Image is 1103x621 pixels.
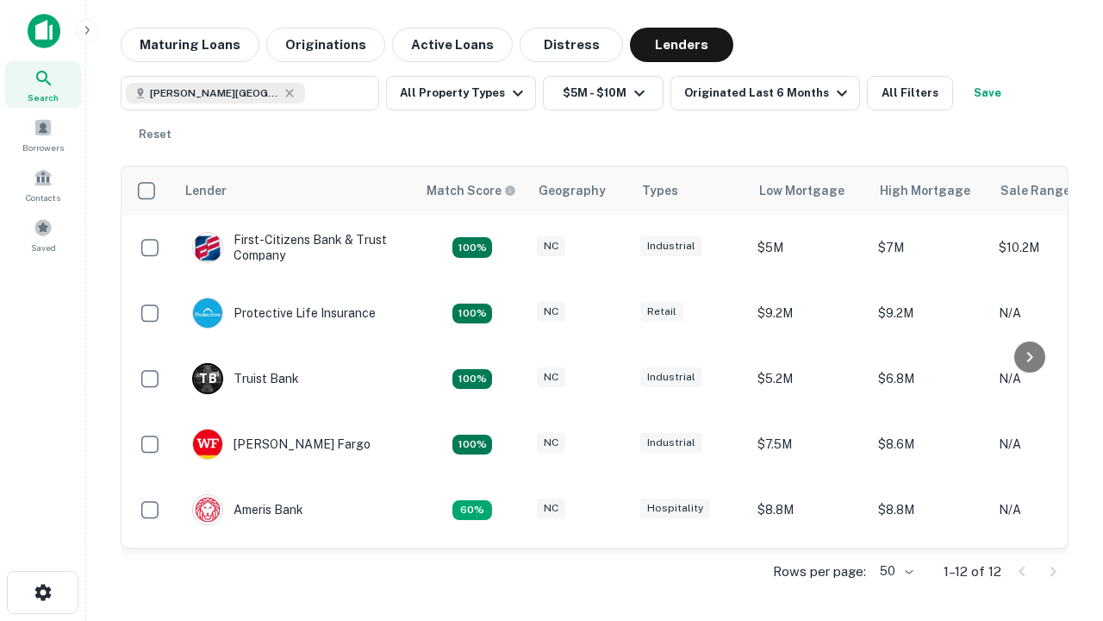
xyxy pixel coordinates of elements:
span: Borrowers [22,141,64,154]
th: High Mortgage [869,166,990,215]
img: picture [193,233,222,262]
a: Contacts [5,161,81,208]
button: All Property Types [386,76,536,110]
button: Reset [128,117,183,152]
td: $9.2M [749,280,869,346]
span: [PERSON_NAME][GEOGRAPHIC_DATA], [GEOGRAPHIC_DATA] [150,85,279,101]
th: Types [632,166,749,215]
div: Sale Range [1000,180,1070,201]
p: T B [199,370,216,388]
td: $9.2M [869,543,990,608]
th: Geography [528,166,632,215]
span: Saved [31,241,56,254]
img: capitalize-icon.png [28,14,60,48]
td: $9.2M [869,280,990,346]
div: First-citizens Bank & Trust Company [192,232,399,263]
div: Matching Properties: 2, hasApolloMatch: undefined [452,304,492,324]
div: Matching Properties: 2, hasApolloMatch: undefined [452,435,492,455]
div: High Mortgage [880,180,970,201]
div: NC [537,499,565,518]
button: Distress [520,28,623,62]
div: Retail [640,302,683,322]
div: NC [537,302,565,322]
td: $9.2M [749,543,869,608]
div: Lender [185,180,227,201]
div: Hospitality [640,499,710,518]
p: Rows per page: [773,561,866,582]
div: Geography [539,180,606,201]
div: NC [537,236,565,256]
button: Originations [266,28,385,62]
div: Matching Properties: 3, hasApolloMatch: undefined [452,369,492,390]
div: Matching Properties: 2, hasApolloMatch: undefined [452,237,492,258]
div: NC [537,433,565,453]
div: Protective Life Insurance [192,298,376,329]
a: Saved [5,211,81,258]
th: Capitalize uses an advanced AI algorithm to match your search with the best lender. The match sco... [416,166,528,215]
a: Borrowers [5,111,81,158]
div: [PERSON_NAME] Fargo [192,429,371,460]
a: Search [5,61,81,108]
button: Originated Last 6 Months [670,76,860,110]
div: Industrial [640,367,702,387]
td: $8.6M [869,411,990,477]
div: Low Mortgage [759,180,844,201]
td: $7M [869,215,990,280]
td: $5.2M [749,346,869,411]
button: Active Loans [392,28,513,62]
div: Industrial [640,433,702,453]
div: 50 [873,559,916,584]
td: $8.8M [869,477,990,543]
div: Capitalize uses an advanced AI algorithm to match your search with the best lender. The match sco... [427,181,516,200]
td: $6.8M [869,346,990,411]
th: Low Mortgage [749,166,869,215]
button: All Filters [867,76,953,110]
div: Ameris Bank [192,494,303,525]
img: picture [193,495,222,524]
p: 1–12 of 12 [944,561,1001,582]
div: Industrial [640,236,702,256]
td: $8.8M [749,477,869,543]
td: $5M [749,215,869,280]
th: Lender [175,166,416,215]
button: $5M - $10M [543,76,664,110]
iframe: Chat Widget [1017,428,1103,511]
button: Lenders [630,28,733,62]
div: NC [537,367,565,387]
button: Maturing Loans [121,28,259,62]
td: $7.5M [749,411,869,477]
button: Save your search to get updates of matches that match your search criteria. [960,76,1015,110]
img: picture [193,430,222,459]
div: Matching Properties: 1, hasApolloMatch: undefined [452,500,492,521]
span: Contacts [26,191,60,204]
div: Originated Last 6 Months [684,83,852,103]
div: Truist Bank [192,363,299,394]
h6: Match Score [427,181,513,200]
img: picture [193,298,222,328]
span: Search [28,91,59,104]
div: Types [642,180,678,201]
